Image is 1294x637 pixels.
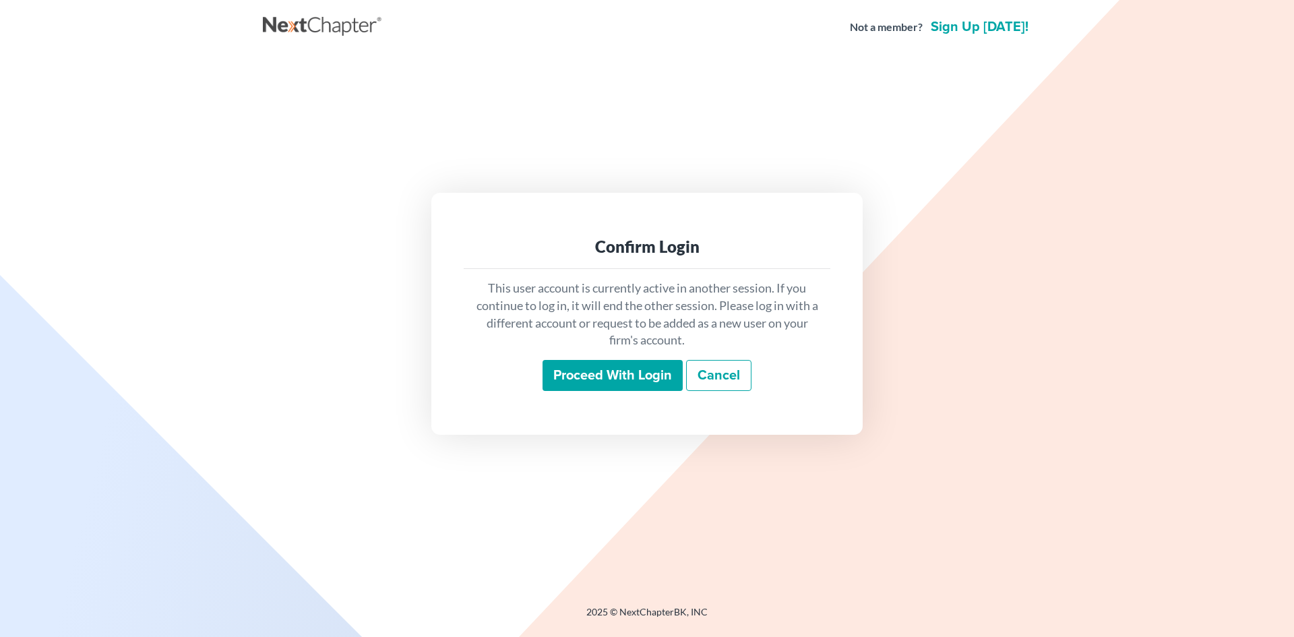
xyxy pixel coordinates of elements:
div: Confirm Login [474,236,820,257]
a: Sign up [DATE]! [928,20,1031,34]
div: 2025 © NextChapterBK, INC [263,605,1031,630]
p: This user account is currently active in another session. If you continue to log in, it will end ... [474,280,820,349]
a: Cancel [686,360,751,391]
input: Proceed with login [543,360,683,391]
strong: Not a member? [850,20,923,35]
